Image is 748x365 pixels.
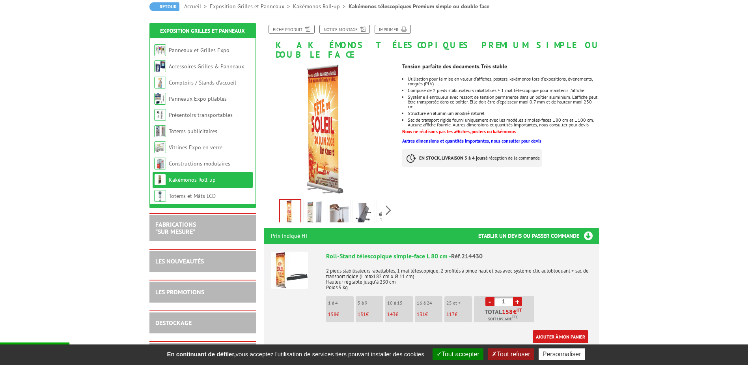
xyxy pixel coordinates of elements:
a: Totems publicitaires [169,128,217,135]
p: € [417,312,442,317]
button: Tout accepter [433,348,483,360]
a: + [513,297,522,306]
li: Sac de transport rigide fourni uniquement avec les modèles simples-faces L 80 cm et L 100 cm. Auc... [408,118,599,127]
a: Autres dimensions et quantités importantes, nous consulter pour devis [402,138,541,144]
img: Panneaux Expo pliables [154,93,166,105]
img: Roll-Stand télescopique simple-face L 80 cm [271,252,308,289]
strong: En continuant de défiler, [167,351,235,357]
sup: TTC [512,315,518,319]
span: vous acceptez l'utilisation de services tiers pouvant installer des cookies [163,351,428,357]
img: Constructions modulaires [154,158,166,169]
span: 117 [446,311,455,318]
img: Accessoires Grilles & Panneaux [154,60,166,72]
li: Système à enrouleur avec ressort de tension permanente dans un boîtier aluminium. L'affiche peut ... [408,95,599,109]
a: Retour [149,2,179,11]
sup: HT [517,307,522,313]
img: Panneaux et Grilles Expo [154,44,166,56]
img: 214430_kakemono_roll_stand_telescopique_simple_face_1.jpg [305,201,324,225]
p: € [387,312,413,317]
img: 214430_kakemono_roll_stand_telescopique_simple_face_2.jpg [330,201,349,225]
a: Vitrines Expo en verre [169,144,222,151]
strong: Tension parfaite des documents. Très stable [402,63,507,70]
a: LES PROMOTIONS [155,288,204,296]
font: Nous ne réalisons pas les affiches, posters ou kakémonos [402,128,516,134]
a: Totems et Mâts LCD [169,192,216,199]
a: Panneaux Expo pliables [169,95,227,102]
span: 131 [417,311,425,318]
a: LES NOUVEAUTÉS [155,257,204,265]
a: - [485,297,494,306]
a: Fiche produit [269,25,315,34]
img: Présentoirs transportables [154,109,166,121]
img: Totems et Mâts LCD [154,190,166,202]
li: Composé de 2 pieds stabilisateurs rabattables + 1 mat télescopique pour maintenir l'affiche [408,88,599,93]
a: Notice Montage [319,25,370,34]
img: 214430_kakemono_roll_stand_telescopique_simple_face_5.jpg [379,201,397,225]
p: € [358,312,383,317]
p: Prix indiqué HT [271,228,308,244]
a: Kakémonos Roll-up [293,3,349,10]
li: Kakémonos télescopiques Premium simple ou double face [349,2,489,10]
span: 151 [358,311,366,318]
a: Accessoires Grilles & Panneaux [169,63,244,70]
p: 10 à 15 [387,300,413,306]
a: Exposition Grilles et Panneaux [210,3,293,10]
h1: Kakémonos télescopiques Premium simple ou double face [258,25,605,59]
img: Totems publicitaires [154,125,166,137]
span: 158 [502,309,513,315]
button: Tout refuser [488,348,534,360]
a: Comptoirs / Stands d'accueil [169,79,236,86]
li: Structure en aluminium anodisé naturel [408,111,599,116]
a: Imprimer [375,25,411,34]
p: 16 à 24 [417,300,442,306]
p: € [446,312,472,317]
img: panneaux_pliables_214430.jpg [280,200,300,224]
img: Vitrines Expo en verre [154,141,166,153]
a: Ajouter à mon panier [533,330,588,343]
a: Panneaux et Grilles Expo [169,47,229,54]
p: 5 à 9 [358,300,383,306]
img: 214430_kakemono_roll_stand_telescopique_simple_face_4.jpg [354,201,373,225]
span: 189,60 [496,316,509,322]
span: 158 [328,311,336,318]
img: panneaux_pliables_214430.jpg [264,63,397,196]
p: à réception de la commande [402,149,542,167]
a: Kakémonos Roll-up [169,176,216,183]
p: Total [476,309,534,322]
p: 2 pieds stabilisateurs rabattables, 1 mat télescopique, 2 profilés à pince haut et bas avec systè... [326,263,592,290]
span: Next [385,204,392,217]
img: Comptoirs / Stands d'accueil [154,77,166,88]
p: € [328,312,354,317]
div: Roll-Stand télescopique simple-face L 80 cm - [326,252,592,261]
h3: Etablir un devis ou passer commande [478,228,599,244]
a: Présentoirs transportables [169,111,233,119]
p: 25 et + [446,300,472,306]
img: Kakémonos Roll-up [154,174,166,186]
span: € [513,309,517,315]
a: FABRICATIONS"Sur Mesure" [155,220,196,235]
span: Soit € [488,316,518,322]
a: Accueil [184,3,210,10]
button: Personnaliser (fenêtre modale) [539,348,585,360]
a: DESTOCKAGE [155,319,192,327]
p: 1 à 4 [328,300,354,306]
strong: EN STOCK, LIVRAISON 3 à 4 jours [419,155,485,161]
a: Exposition Grilles et Panneaux [160,27,245,34]
span: Réf.214430 [451,252,483,260]
a: Constructions modulaires [169,160,230,167]
li: Utilisation pour la mise en valeur d'affiches, posters, kakémonos lors d'expositions, événements,... [408,77,599,86]
span: 143 [387,311,395,318]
